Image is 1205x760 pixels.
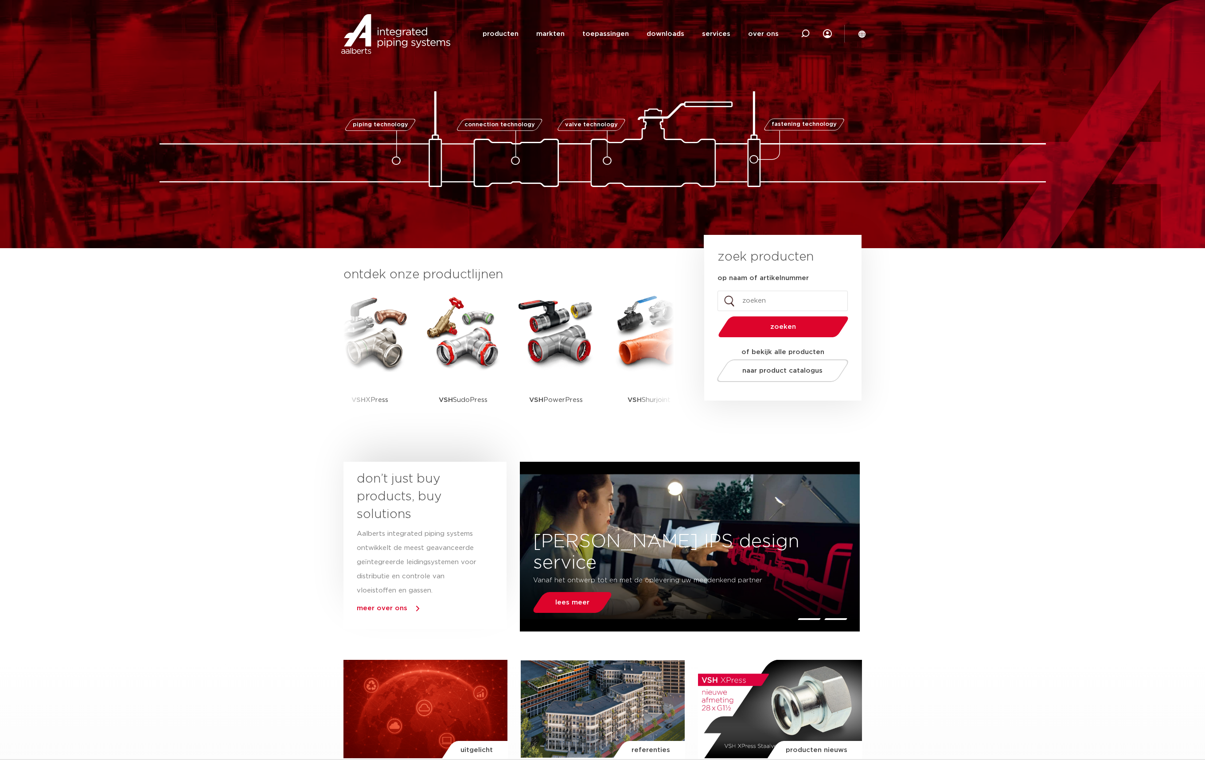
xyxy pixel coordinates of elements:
[483,17,519,51] a: producten
[357,470,477,523] h3: don’t just buy products, buy solutions
[714,316,852,338] button: zoeken
[772,122,837,128] span: fastening technology
[714,359,850,382] a: naar product catalogus
[628,397,642,403] strong: VSH
[351,372,388,428] p: XPress
[330,292,410,428] a: VSHXPress
[520,531,860,573] h3: [PERSON_NAME] IPS design service
[464,122,534,128] span: connection technology
[718,291,848,311] input: zoeken
[632,741,670,760] span: referenties
[439,372,487,428] p: SudoPress
[516,292,596,428] a: VSHPowerPress
[609,292,689,428] a: VSHShurjoint
[439,397,453,403] strong: VSH
[357,605,407,612] a: meer over ons
[748,17,779,51] a: over ons
[647,17,684,51] a: downloads
[742,367,823,374] span: naar product catalogus
[483,17,779,51] nav: Menu
[797,618,821,620] li: Page dot 1
[533,573,793,588] p: Vanaf het ontwerp tot en met de oplevering uw meedenkend partner
[702,17,730,51] a: services
[582,17,629,51] a: toepassingen
[531,592,614,613] a: lees meer
[741,323,826,330] span: zoeken
[343,266,674,284] h3: ontdek onze productlijnen
[555,599,589,606] span: lees meer
[824,618,847,620] li: Page dot 2
[529,397,543,403] strong: VSH
[536,17,565,51] a: markten
[357,527,477,598] p: Aalberts integrated piping systems ontwikkelt de meest geavanceerde geïntegreerde leidingsystemen...
[718,274,809,283] label: op naam of artikelnummer
[353,122,408,128] span: piping technology
[823,16,832,51] div: my IPS
[351,397,366,403] strong: VSH
[460,741,493,760] span: uitgelicht
[529,372,583,428] p: PowerPress
[741,349,824,355] strong: of bekijk alle producten
[786,741,847,760] span: producten nieuws
[718,248,814,266] h3: zoek producten
[628,372,671,428] p: Shurjoint
[423,292,503,428] a: VSHSudoPress
[565,122,618,128] span: valve technology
